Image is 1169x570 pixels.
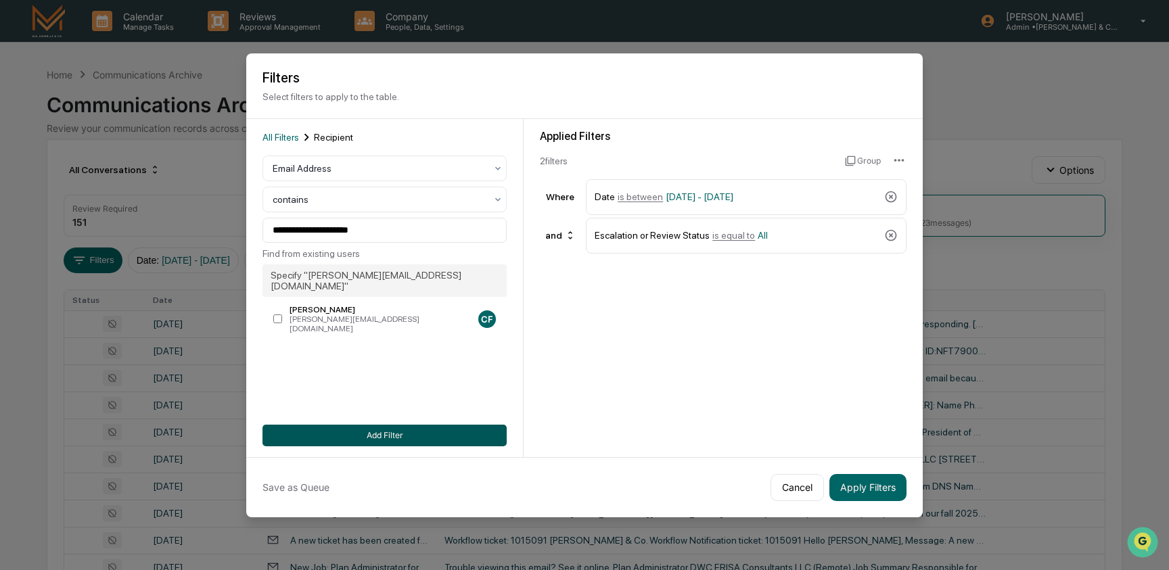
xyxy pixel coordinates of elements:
[14,103,38,128] img: 1746055101610-c473b297-6a78-478c-a979-82029cc54cd1
[758,230,768,241] span: All
[829,474,907,501] button: Apply Filters
[290,305,473,314] div: [PERSON_NAME]
[666,191,733,202] span: [DATE] - [DATE]
[771,474,824,501] button: Cancel
[98,172,109,183] div: 🗄️
[14,172,24,183] div: 🖐️
[314,132,353,143] span: Recipient
[540,156,834,166] div: 2 filter s
[262,132,299,143] span: All Filters
[93,165,173,189] a: 🗄️Attestations
[14,197,24,208] div: 🔎
[262,425,507,446] button: Add Filter
[27,170,87,184] span: Preclearance
[262,474,329,501] button: Save as Queue
[14,28,246,50] p: How can we help?
[618,191,663,202] span: is between
[273,314,282,323] input: [PERSON_NAME][PERSON_NAME][EMAIL_ADDRESS][DOMAIN_NAME]CF
[1126,525,1162,562] iframe: Open customer support
[262,70,907,86] h2: Filters
[540,191,580,202] div: Where
[95,229,164,239] a: Powered byPylon
[262,264,507,297] div: Specify " [PERSON_NAME][EMAIL_ADDRESS][DOMAIN_NAME] "
[478,310,496,328] div: CF
[230,108,246,124] button: Start new chat
[112,170,168,184] span: Attestations
[540,224,581,246] div: and
[262,248,507,259] div: Find from existing users
[845,150,881,172] button: Group
[712,230,755,241] span: is equal to
[46,103,222,117] div: Start new chat
[8,191,91,215] a: 🔎Data Lookup
[290,314,473,333] div: [PERSON_NAME][EMAIL_ADDRESS][DOMAIN_NAME]
[595,224,879,247] div: Escalation or Review Status
[262,91,907,102] p: Select filters to apply to the table.
[8,165,93,189] a: 🖐️Preclearance
[46,117,171,128] div: We're available if you need us!
[27,196,85,210] span: Data Lookup
[135,229,164,239] span: Pylon
[540,130,907,143] div: Applied Filters
[595,185,879,209] div: Date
